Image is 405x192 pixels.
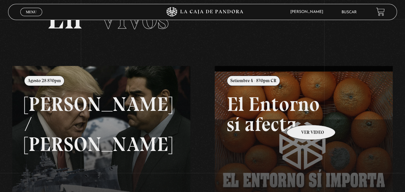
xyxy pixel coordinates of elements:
[24,16,39,20] span: Cerrar
[47,3,358,34] h2: En
[287,10,329,14] span: [PERSON_NAME]
[342,10,357,14] a: Buscar
[26,10,36,14] span: Menu
[376,7,385,16] a: View your shopping cart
